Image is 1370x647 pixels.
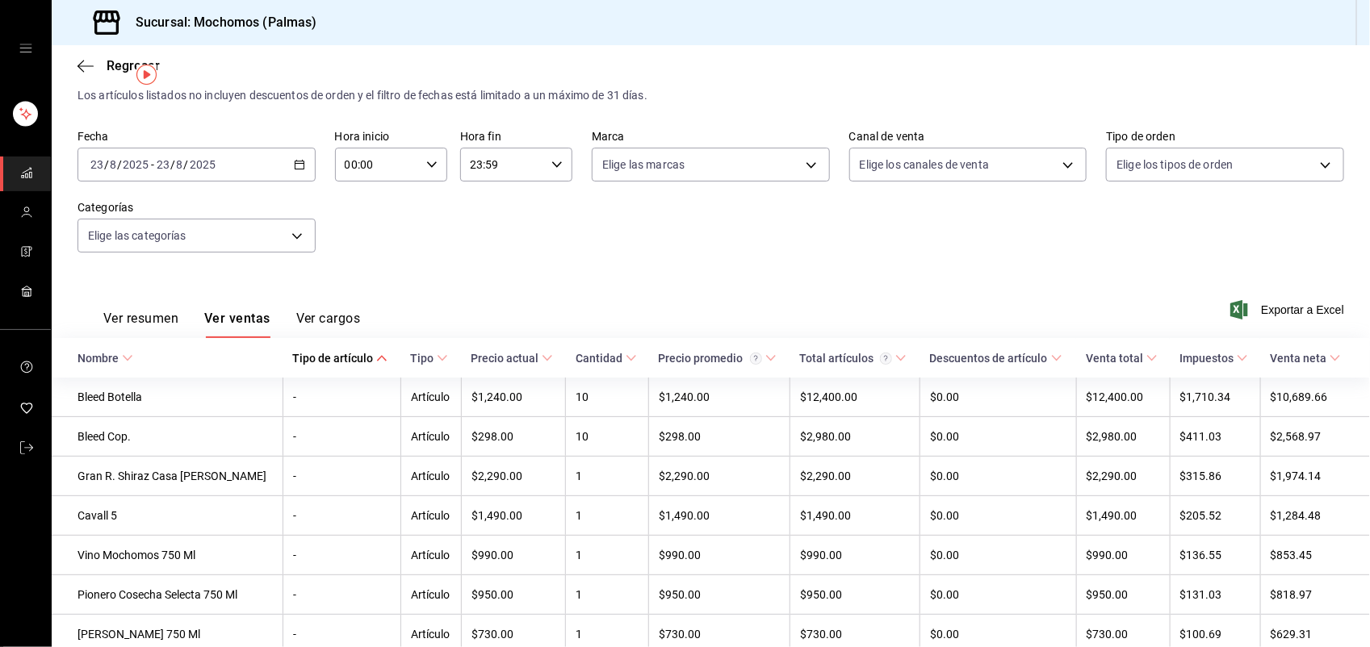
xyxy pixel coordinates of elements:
[471,352,538,365] div: Precio actual
[283,417,400,457] td: -
[860,157,989,173] span: Elige los canales de venta
[283,457,400,496] td: -
[189,158,216,171] input: ----
[649,536,790,575] td: $990.00
[283,575,400,615] td: -
[151,158,154,171] span: -
[1076,417,1170,457] td: $2,980.00
[1260,417,1370,457] td: $2,568.97
[790,417,920,457] td: $2,980.00
[19,42,32,55] button: open drawer
[410,352,448,365] span: Tipo
[204,311,270,338] button: Ver ventas
[659,352,777,365] span: Precio promedio
[1086,352,1143,365] div: Venta total
[400,378,461,417] td: Artículo
[461,575,566,615] td: $950.00
[78,131,316,143] label: Fecha
[400,536,461,575] td: Artículo
[109,158,117,171] input: --
[880,353,892,365] svg: El total artículos considera cambios de precios en los artículos así como costos adicionales por ...
[90,158,104,171] input: --
[78,202,316,214] label: Categorías
[283,536,400,575] td: -
[88,227,186,244] span: Elige las categorías
[461,378,566,417] td: $1,240.00
[790,496,920,536] td: $1,490.00
[461,536,566,575] td: $990.00
[1170,378,1260,417] td: $1,710.34
[1260,378,1370,417] td: $10,689.66
[750,353,762,365] svg: Precio promedio = Total artículos / cantidad
[292,352,373,365] div: Tipo de artículo
[103,311,360,338] div: navigation tabs
[1170,575,1260,615] td: $131.03
[52,378,283,417] td: Bleed Botella
[122,158,149,171] input: ----
[78,352,119,365] div: Nombre
[790,457,920,496] td: $2,290.00
[1170,417,1260,457] td: $411.03
[920,378,1076,417] td: $0.00
[1260,575,1370,615] td: $818.97
[78,58,160,73] button: Regresar
[296,311,361,338] button: Ver cargos
[176,158,184,171] input: --
[123,13,317,32] h3: Sucursal: Mochomos (Palmas)
[136,65,157,85] img: Tooltip marker
[920,417,1076,457] td: $0.00
[849,131,1087,143] label: Canal de venta
[1170,536,1260,575] td: $136.55
[184,158,189,171] span: /
[103,311,178,338] button: Ver resumen
[1270,352,1326,365] div: Venta neta
[78,87,1344,104] div: Los artículos listados no incluyen descuentos de orden y el filtro de fechas está limitado a un m...
[471,352,553,365] span: Precio actual
[52,457,283,496] td: Gran R. Shiraz Casa [PERSON_NAME]
[400,575,461,615] td: Artículo
[1234,300,1344,319] button: Exportar a Excel
[292,352,388,365] span: Tipo de artículo
[649,378,790,417] td: $1,240.00
[602,157,685,173] span: Elige las marcas
[52,575,283,615] td: Pionero Cosecha Selecta 750 Ml
[1117,157,1233,173] span: Elige los tipos de orden
[649,457,790,496] td: $2,290.00
[566,496,649,536] td: 1
[1179,352,1234,365] div: Impuestos
[1086,352,1158,365] span: Venta total
[1076,575,1170,615] td: $950.00
[400,457,461,496] td: Artículo
[649,496,790,536] td: $1,490.00
[78,352,133,365] span: Nombre
[335,131,447,143] label: Hora inicio
[566,575,649,615] td: 1
[920,496,1076,536] td: $0.00
[461,457,566,496] td: $2,290.00
[170,158,175,171] span: /
[659,352,762,365] div: Precio promedio
[576,352,637,365] span: Cantidad
[1179,352,1248,365] span: Impuestos
[790,575,920,615] td: $950.00
[156,158,170,171] input: --
[799,352,892,365] div: Total artículos
[920,536,1076,575] td: $0.00
[1170,496,1260,536] td: $205.52
[790,378,920,417] td: $12,400.00
[52,496,283,536] td: Cavall 5
[930,352,1048,365] div: Descuentos de artículo
[930,352,1062,365] span: Descuentos de artículo
[1076,457,1170,496] td: $2,290.00
[400,496,461,536] td: Artículo
[566,417,649,457] td: 10
[107,58,160,73] span: Regresar
[460,131,572,143] label: Hora fin
[283,496,400,536] td: -
[920,457,1076,496] td: $0.00
[461,496,566,536] td: $1,490.00
[1076,378,1170,417] td: $12,400.00
[52,536,283,575] td: Vino Mochomos 750 Ml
